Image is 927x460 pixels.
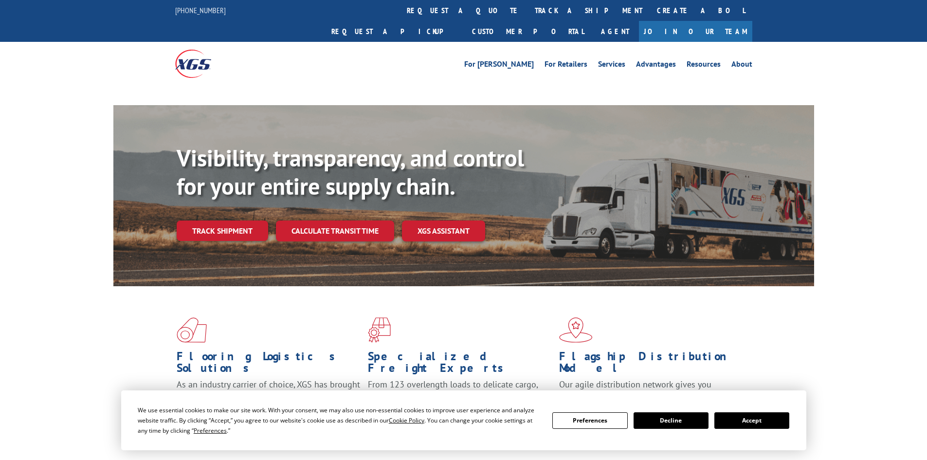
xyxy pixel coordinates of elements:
a: Agent [591,21,639,42]
a: Request a pickup [324,21,465,42]
a: Resources [687,60,721,71]
a: About [731,60,752,71]
button: Accept [714,412,789,429]
a: Join Our Team [639,21,752,42]
button: Preferences [552,412,627,429]
img: xgs-icon-focused-on-flooring-red [368,317,391,343]
a: For [PERSON_NAME] [464,60,534,71]
span: As an industry carrier of choice, XGS has brought innovation and dedication to flooring logistics... [177,379,360,413]
span: Our agile distribution network gives you nationwide inventory management on demand. [559,379,738,402]
a: Advantages [636,60,676,71]
a: Track shipment [177,221,268,241]
h1: Specialized Freight Experts [368,350,552,379]
h1: Flooring Logistics Solutions [177,350,361,379]
img: xgs-icon-flagship-distribution-model-red [559,317,593,343]
img: xgs-icon-total-supply-chain-intelligence-red [177,317,207,343]
span: Cookie Policy [389,416,424,424]
button: Decline [634,412,709,429]
h1: Flagship Distribution Model [559,350,743,379]
span: Preferences [194,426,227,435]
a: Services [598,60,625,71]
a: [PHONE_NUMBER] [175,5,226,15]
div: We use essential cookies to make our site work. With your consent, we may also use non-essential ... [138,405,541,436]
b: Visibility, transparency, and control for your entire supply chain. [177,143,524,201]
p: From 123 overlength loads to delicate cargo, our experienced staff knows the best way to move you... [368,379,552,422]
a: Customer Portal [465,21,591,42]
a: For Retailers [545,60,587,71]
a: Calculate transit time [276,221,394,241]
div: Cookie Consent Prompt [121,390,806,450]
a: XGS ASSISTANT [402,221,485,241]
